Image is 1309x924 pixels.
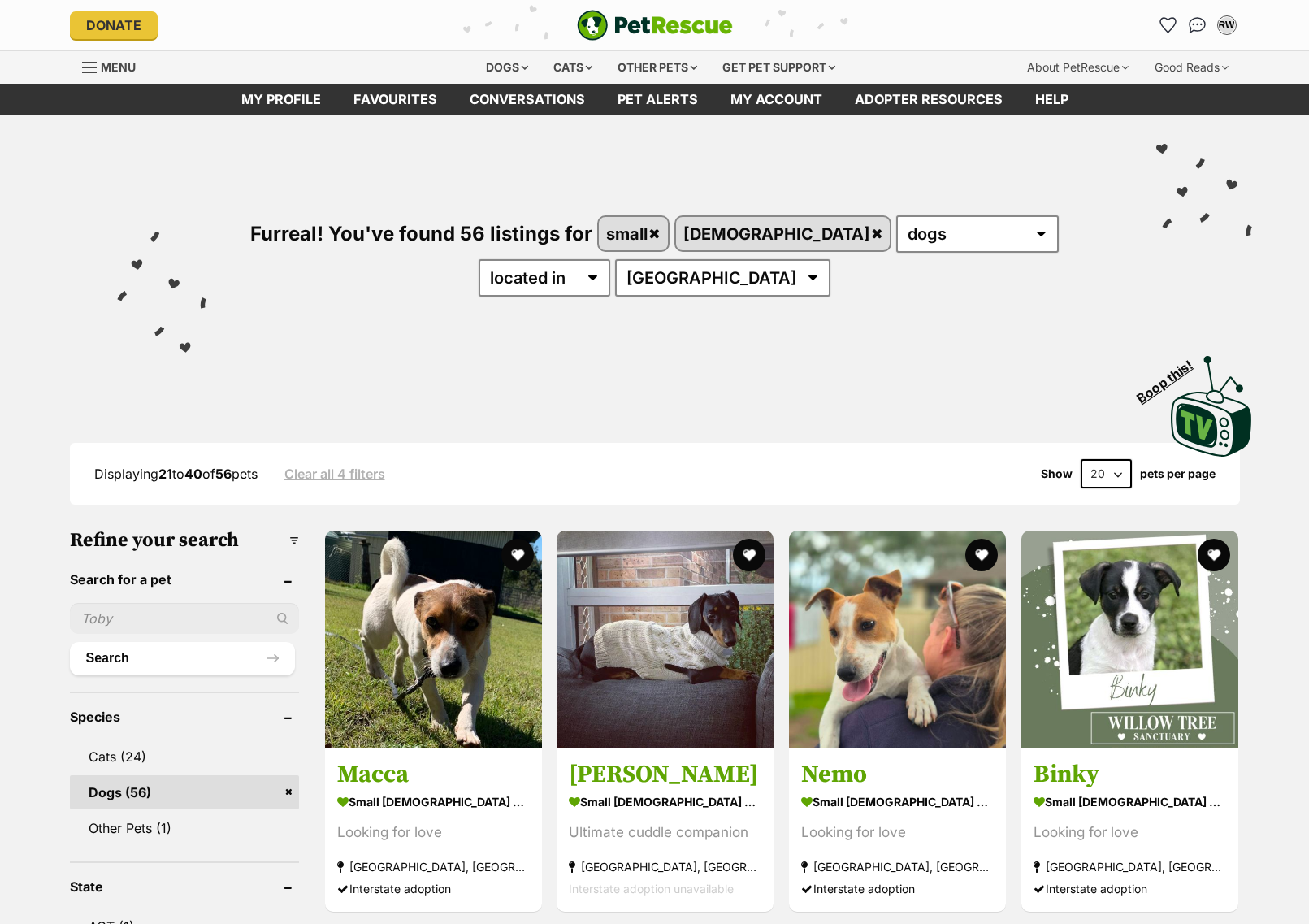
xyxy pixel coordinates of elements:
strong: [GEOGRAPHIC_DATA], [GEOGRAPHIC_DATA] [801,857,994,878]
strong: small [DEMOGRAPHIC_DATA] Dog [1034,791,1226,814]
span: Menu [101,60,136,74]
button: favourite [965,539,998,571]
a: small [599,217,668,250]
a: Adopter resources [839,84,1019,115]
a: Help [1019,84,1085,115]
div: Looking for love [801,822,994,844]
div: RW [1219,17,1235,33]
img: Nemo - Jack Russell Terrier Dog [789,531,1006,748]
label: pets per page [1140,467,1216,480]
strong: small [DEMOGRAPHIC_DATA] Dog [569,791,761,814]
a: Pet alerts [601,84,714,115]
button: favourite [1198,539,1230,571]
a: Macca small [DEMOGRAPHIC_DATA] Dog Looking for love [GEOGRAPHIC_DATA], [GEOGRAPHIC_DATA] Intersta... [325,748,542,913]
strong: [GEOGRAPHIC_DATA], [GEOGRAPHIC_DATA] [337,857,530,878]
button: favourite [501,539,533,571]
div: Dogs [475,51,540,84]
div: Ultimate cuddle companion [569,822,761,844]
span: Show [1041,467,1073,480]
input: Toby [70,603,299,634]
h3: Macca [337,760,530,791]
h3: Refine your search [70,529,299,552]
button: My account [1214,12,1240,38]
strong: small [DEMOGRAPHIC_DATA] Dog [801,791,994,814]
div: Looking for love [337,822,530,844]
h3: [PERSON_NAME] [569,760,761,791]
button: Search [70,642,295,675]
div: About PetRescue [1016,51,1140,84]
div: Cats [542,51,604,84]
a: Favourites [337,84,453,115]
a: Binky small [DEMOGRAPHIC_DATA] Dog Looking for love [GEOGRAPHIC_DATA], [GEOGRAPHIC_DATA] Intersta... [1021,748,1238,913]
h3: Binky [1034,760,1226,791]
strong: 56 [215,466,232,482]
img: chat-41dd97257d64d25036548639549fe6c8038ab92f7586957e7f3b1b290dea8141.svg [1189,17,1206,33]
a: Conversations [1185,12,1211,38]
span: Interstate adoption unavailable [569,883,734,896]
a: Clear all 4 filters [284,466,385,481]
strong: [GEOGRAPHIC_DATA], [GEOGRAPHIC_DATA] [569,857,761,878]
span: Displaying to of pets [94,466,258,482]
header: State [70,879,299,894]
img: Macca - Jack Russell Terrier Dog [325,531,542,748]
a: [DEMOGRAPHIC_DATA] [676,217,891,250]
header: Species [70,709,299,724]
div: Get pet support [711,51,847,84]
a: Donate [70,11,158,39]
span: Furreal! You've found 56 listings for [250,222,592,245]
strong: 21 [158,466,172,482]
a: Boop this! [1171,341,1252,460]
img: Walter - Dachshund (Smooth Haired) Dog [557,531,774,748]
img: Binky - Fox Terrier Dog [1021,531,1238,748]
a: Cats (24) [70,740,299,774]
ul: Account quick links [1155,12,1240,38]
a: Dogs (56) [70,775,299,809]
div: Other pets [606,51,709,84]
strong: [GEOGRAPHIC_DATA], [GEOGRAPHIC_DATA] [1034,857,1226,878]
a: conversations [453,84,601,115]
div: Interstate adoption [1034,878,1226,900]
img: PetRescue TV logo [1171,356,1252,457]
span: Boop this! [1133,347,1208,406]
button: favourite [733,539,765,571]
div: Interstate adoption [801,878,994,900]
img: logo-e224e6f780fb5917bec1dbf3a21bbac754714ae5b6737aabdf751b685950b380.svg [577,10,733,41]
h3: Nemo [801,760,994,791]
a: Menu [82,51,147,80]
a: [PERSON_NAME] small [DEMOGRAPHIC_DATA] Dog Ultimate cuddle companion [GEOGRAPHIC_DATA], [GEOGRAPH... [557,748,774,913]
div: Looking for love [1034,822,1226,844]
a: Nemo small [DEMOGRAPHIC_DATA] Dog Looking for love [GEOGRAPHIC_DATA], [GEOGRAPHIC_DATA] Interstat... [789,748,1006,913]
a: Other Pets (1) [70,811,299,845]
strong: 40 [184,466,202,482]
div: Good Reads [1143,51,1240,84]
strong: small [DEMOGRAPHIC_DATA] Dog [337,791,530,814]
header: Search for a pet [70,572,299,587]
a: My profile [225,84,337,115]
div: Interstate adoption [337,878,530,900]
a: PetRescue [577,10,733,41]
a: My account [714,84,839,115]
a: Favourites [1155,12,1181,38]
